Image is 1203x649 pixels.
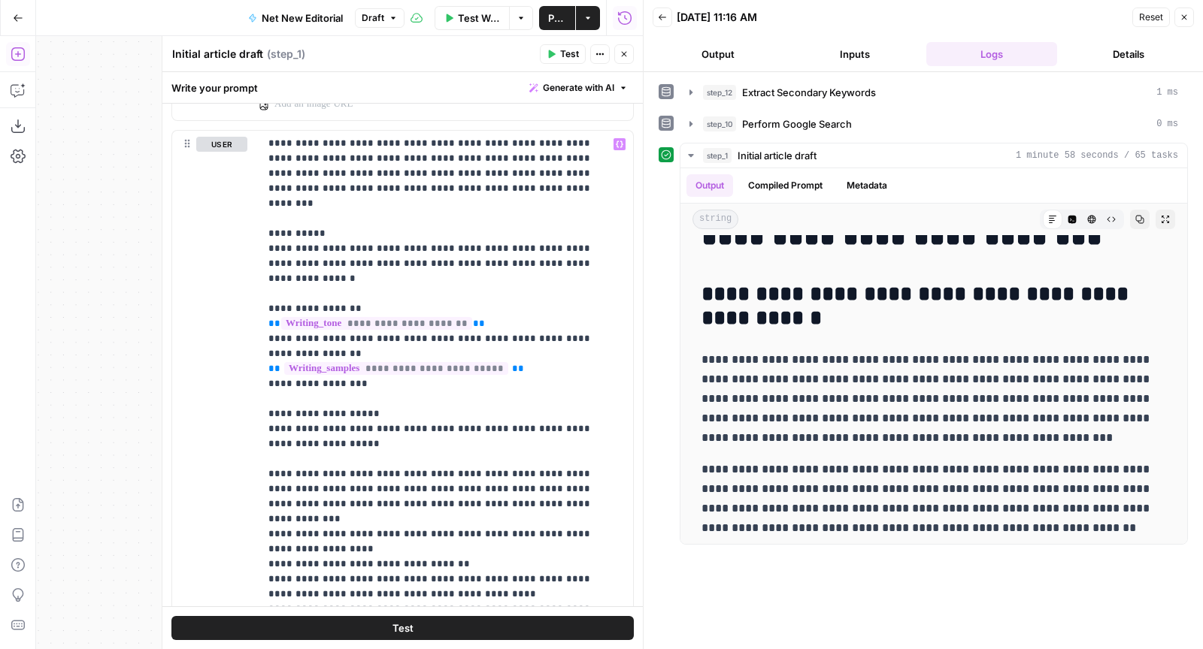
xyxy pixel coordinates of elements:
button: Inputs [789,42,920,66]
span: Perform Google Search [742,116,852,131]
span: step_10 [703,116,736,131]
button: Test Workflow [435,6,509,30]
button: Net New Editorial [239,6,352,30]
button: Publish [539,6,575,30]
span: Test [560,47,579,61]
span: 0 ms [1156,117,1178,131]
span: Reset [1139,11,1163,24]
button: 1 minute 58 seconds / 65 tasks [680,143,1187,168]
span: step_12 [703,85,736,100]
button: Logs [926,42,1057,66]
span: Net New Editorial [262,11,343,26]
span: ( step_1 ) [267,47,305,62]
span: 1 minute 58 seconds / 65 tasks [1016,149,1178,162]
button: Reset [1132,8,1170,27]
div: 1 minute 58 seconds / 65 tasks [680,168,1187,544]
span: Generate with AI [543,81,614,95]
span: Extract Secondary Keywords [742,85,876,100]
span: Publish [548,11,566,26]
span: Draft [362,11,384,25]
button: 1 ms [680,80,1187,104]
button: Draft [355,8,405,28]
span: 1 ms [1156,86,1178,99]
span: Test [392,620,414,635]
button: Test [540,44,586,64]
textarea: Initial article draft [172,47,263,62]
button: Details [1063,42,1194,66]
span: step_1 [703,148,732,163]
button: Generate with AI [523,78,634,98]
button: Metadata [838,174,896,197]
span: Initial article draft [738,148,817,163]
span: Test Workflow [458,11,500,26]
button: Test [171,616,634,640]
span: string [692,210,738,229]
button: Compiled Prompt [739,174,832,197]
div: Write your prompt [162,72,643,103]
button: Output [653,42,783,66]
button: Output [686,174,733,197]
button: user [196,137,247,152]
button: 0 ms [680,112,1187,136]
